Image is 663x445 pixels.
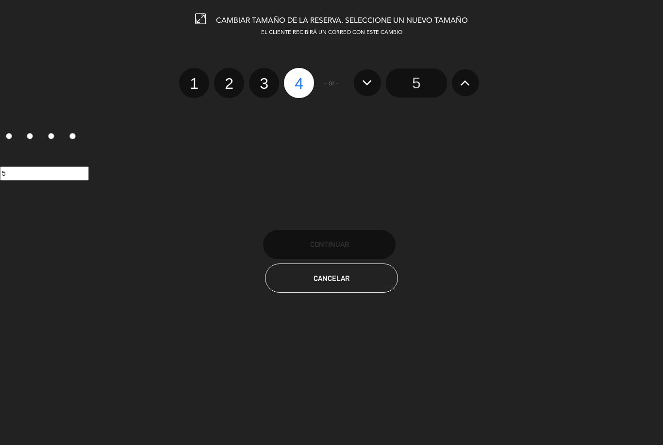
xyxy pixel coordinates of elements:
[265,264,398,293] button: Cancelar
[249,68,279,98] label: 3
[263,230,396,259] button: Continuar
[69,133,76,139] input: 4
[21,129,43,145] label: 2
[216,17,468,25] span: CAMBIAR TAMAÑO DE LA RESERVA. SELECCIONE UN NUEVO TAMAÑO
[284,68,314,98] label: 4
[6,133,12,139] input: 1
[179,68,209,98] label: 1
[310,240,349,248] span: Continuar
[64,129,85,145] label: 4
[27,133,33,139] input: 2
[48,133,54,139] input: 3
[43,129,64,145] label: 3
[261,30,402,35] span: EL CLIENTE RECIBIRÁ UN CORREO CON ESTE CAMBIO
[214,68,244,98] label: 2
[314,274,349,282] span: Cancelar
[324,78,339,89] span: - or -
